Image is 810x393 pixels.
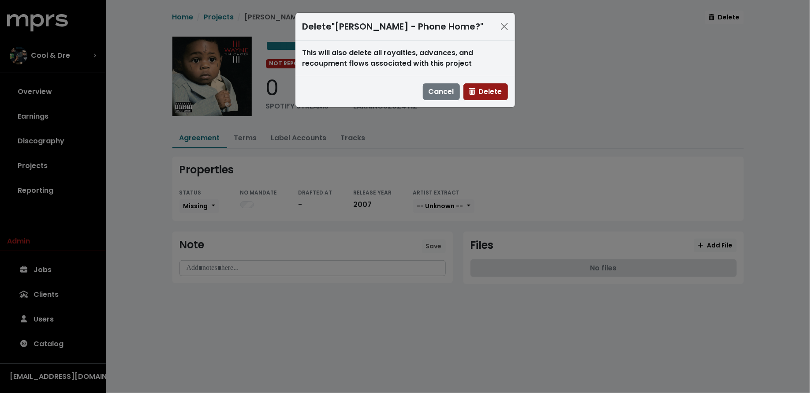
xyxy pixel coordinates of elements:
[429,86,454,97] span: Cancel
[302,20,484,33] div: Delete "[PERSON_NAME] - Phone Home?"
[463,83,508,100] button: Delete
[423,83,460,100] button: Cancel
[497,19,511,34] button: Close
[469,86,502,97] span: Delete
[295,41,515,76] div: This will also delete all royalties, advances, and recoupment flows associated with this project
